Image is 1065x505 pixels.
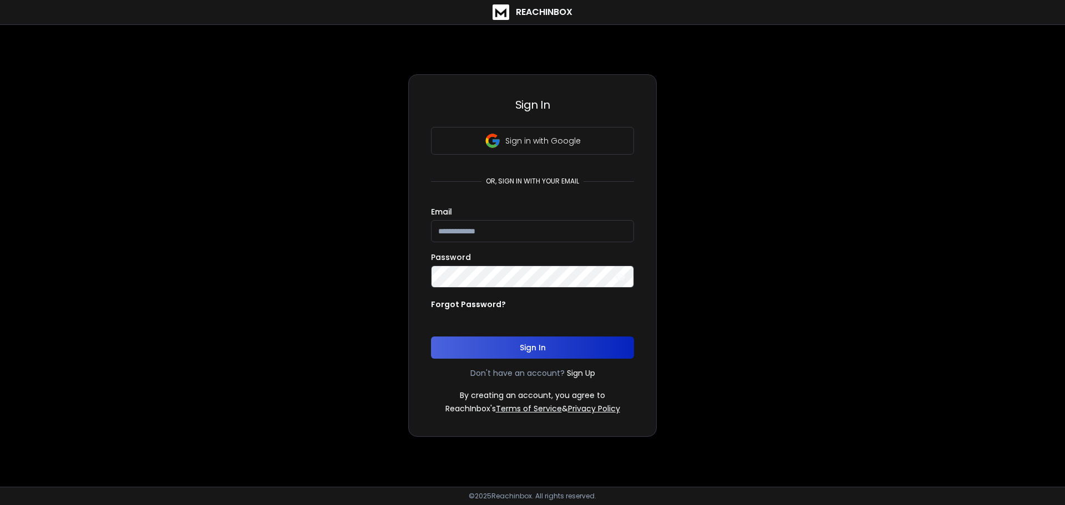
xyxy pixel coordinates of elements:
[481,177,584,186] p: or, sign in with your email
[431,127,634,155] button: Sign in with Google
[470,368,565,379] p: Don't have an account?
[493,4,572,20] a: ReachInbox
[431,208,452,216] label: Email
[431,253,471,261] label: Password
[505,135,581,146] p: Sign in with Google
[568,403,620,414] a: Privacy Policy
[460,390,605,401] p: By creating an account, you agree to
[496,403,562,414] a: Terms of Service
[431,299,506,310] p: Forgot Password?
[431,336,634,359] button: Sign In
[469,492,596,501] p: © 2025 Reachinbox. All rights reserved.
[445,403,620,414] p: ReachInbox's &
[516,6,572,19] h1: ReachInbox
[431,97,634,113] h3: Sign In
[493,4,509,20] img: logo
[567,368,595,379] a: Sign Up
